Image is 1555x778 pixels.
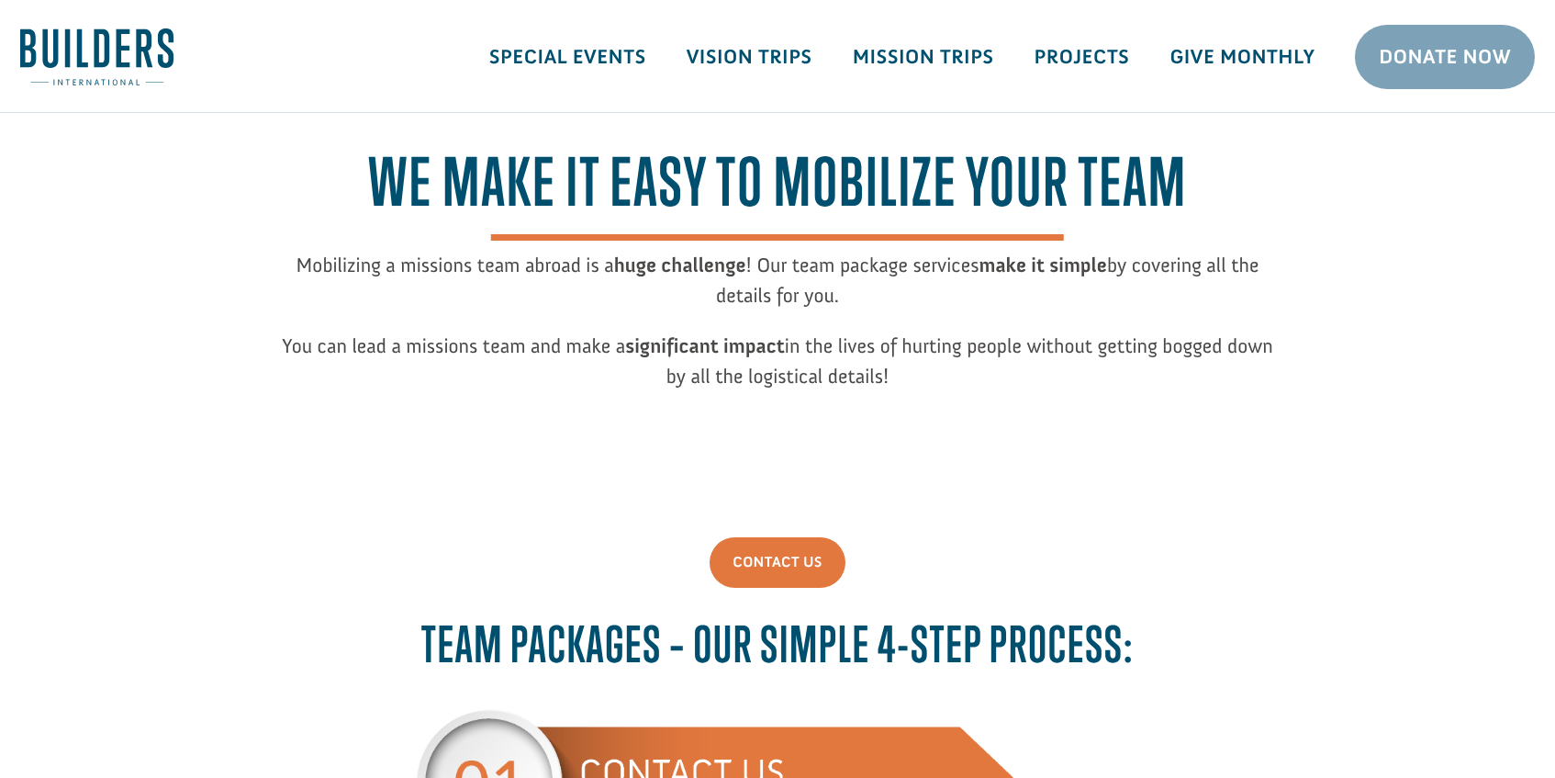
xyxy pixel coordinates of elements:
[666,30,833,84] a: Vision Trips
[282,333,1273,389] span: You can lead a missions team and make a in the lives of hurting people without getting bogged dow...
[710,537,845,588] a: Contact Us
[1149,30,1335,84] a: Give Monthly
[469,30,666,84] a: Special Events
[614,253,746,277] strong: huge challenge
[20,28,173,85] img: Builders International
[1014,30,1150,84] a: Projects
[833,30,1014,84] a: Mission Trips
[421,615,1134,673] span: Team Packages – Our simple 4-step process:
[1355,25,1535,89] a: Donate Now
[625,333,785,358] strong: significant impact
[368,143,1187,240] span: We make it easy to mobilize your team
[282,250,1273,331] p: Mobilizing a missions team abroad is a ! Our team package services by covering all the details fo...
[979,253,1106,277] strong: make it simple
